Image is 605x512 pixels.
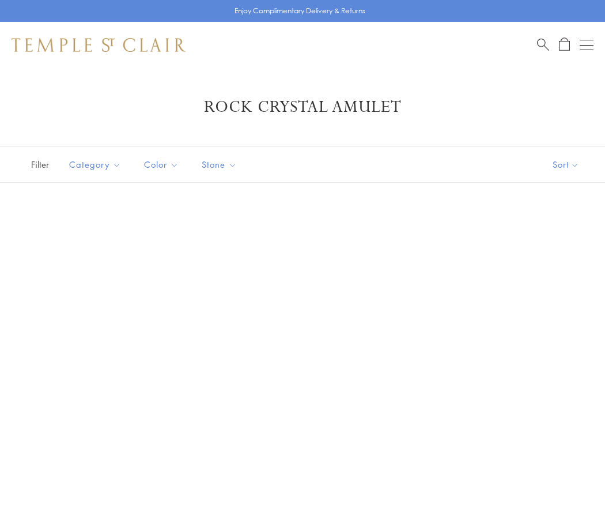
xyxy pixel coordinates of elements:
[135,152,187,178] button: Color
[559,37,570,52] a: Open Shopping Bag
[60,152,130,178] button: Category
[12,38,186,52] img: Temple St. Clair
[527,147,605,182] button: Show sort by
[235,5,365,17] p: Enjoy Complimentary Delivery & Returns
[29,97,576,118] h1: Rock Crystal Amulet
[63,157,130,172] span: Category
[580,38,593,52] button: Open navigation
[537,37,549,52] a: Search
[193,152,245,178] button: Stone
[196,157,245,172] span: Stone
[138,157,187,172] span: Color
